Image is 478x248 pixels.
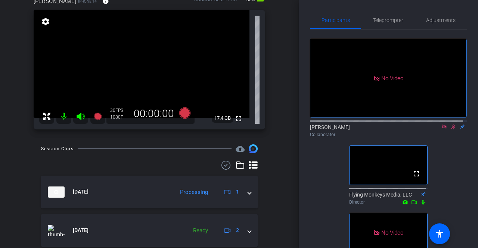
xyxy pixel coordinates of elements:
img: Session clips [249,144,258,153]
mat-icon: fullscreen [412,169,421,178]
span: 1 [236,188,239,196]
img: thumb-nail [48,186,65,198]
div: Flying Monkeys Media, LLC [349,191,428,205]
span: [DATE] [73,188,89,196]
div: Ready [189,226,212,235]
img: thumb-nail [48,225,65,236]
div: 00:00:00 [129,107,179,120]
div: [PERSON_NAME] [310,123,467,138]
span: No Video [381,75,403,81]
mat-expansion-panel-header: thumb-nail[DATE]Ready2 [41,214,258,247]
mat-icon: cloud_upload [236,144,245,153]
mat-icon: settings [40,17,51,26]
div: Director [349,199,428,205]
div: Session Clips [41,145,74,153]
div: 30 [110,107,129,113]
span: Teleprompter [373,18,403,23]
mat-icon: accessibility [435,229,444,238]
span: FPS [115,108,123,113]
span: 2 [236,226,239,234]
span: No Video [381,229,403,236]
div: Processing [176,188,212,197]
span: Participants [322,18,350,23]
mat-icon: fullscreen [234,114,243,123]
span: [DATE] [73,226,89,234]
mat-expansion-panel-header: thumb-nail[DATE]Processing1 [41,176,258,208]
span: 17.4 GB [212,114,233,123]
div: 1080P [110,114,129,120]
span: Adjustments [426,18,456,23]
div: Collaborator [310,131,467,138]
span: Destinations for your clips [236,144,245,153]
